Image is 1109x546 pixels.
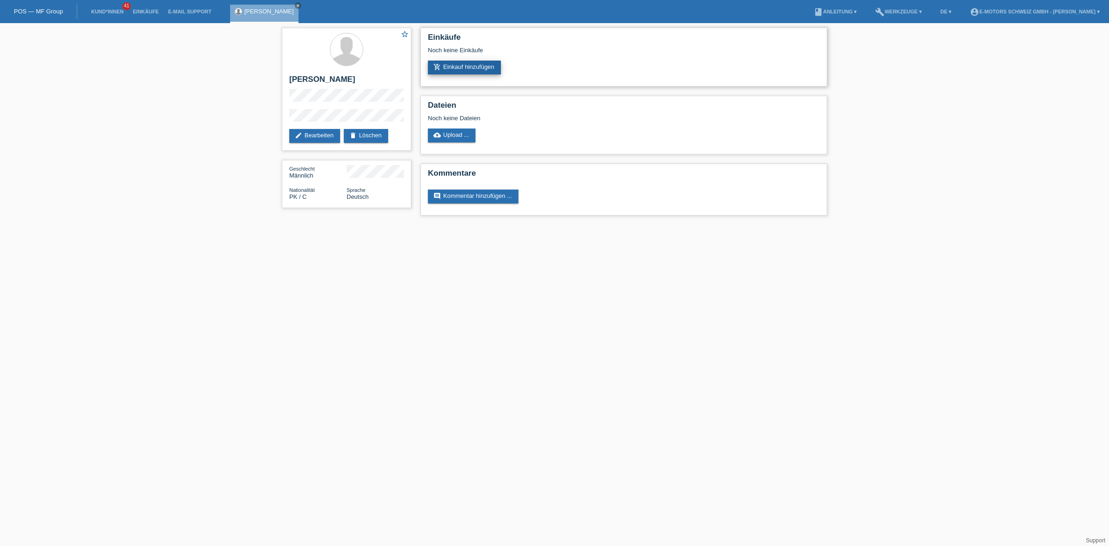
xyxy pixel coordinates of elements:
a: cloud_uploadUpload ... [428,129,475,142]
a: editBearbeiten [289,129,340,143]
span: Nationalität [289,187,315,193]
span: Geschlecht [289,166,315,172]
h2: Kommentare [428,169,820,183]
div: Noch keine Einkäufe [428,47,820,61]
a: buildWerkzeuge ▾ [871,9,926,14]
h2: [PERSON_NAME] [289,75,404,89]
span: Deutsch [347,193,369,200]
h2: Einkäufe [428,33,820,47]
a: DE ▾ [936,9,956,14]
i: build [875,7,884,17]
a: [PERSON_NAME] [244,8,294,15]
a: POS — MF Group [14,8,63,15]
a: star_border [401,30,409,40]
i: comment [433,192,441,200]
span: Pakistan / C / 05.05.1992 [289,193,307,200]
div: Noch keine Dateien [428,115,710,122]
a: commentKommentar hinzufügen ... [428,190,518,203]
a: bookAnleitung ▾ [809,9,861,14]
span: Sprache [347,187,366,193]
a: Kund*innen [86,9,128,14]
i: account_circle [970,7,979,17]
a: Einkäufe [128,9,163,14]
i: star_border [401,30,409,38]
a: close [295,2,301,9]
i: add_shopping_cart [433,63,441,71]
span: 41 [122,2,131,10]
h2: Dateien [428,101,820,115]
a: E-Mail Support [164,9,216,14]
i: edit [295,132,302,139]
a: add_shopping_cartEinkauf hinzufügen [428,61,501,74]
i: close [296,3,300,8]
i: cloud_upload [433,131,441,139]
a: account_circleE-Motors Schweiz GmbH - [PERSON_NAME] ▾ [965,9,1104,14]
i: book [814,7,823,17]
i: delete [349,132,357,139]
a: deleteLöschen [344,129,388,143]
div: Männlich [289,165,347,179]
a: Support [1086,537,1105,544]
